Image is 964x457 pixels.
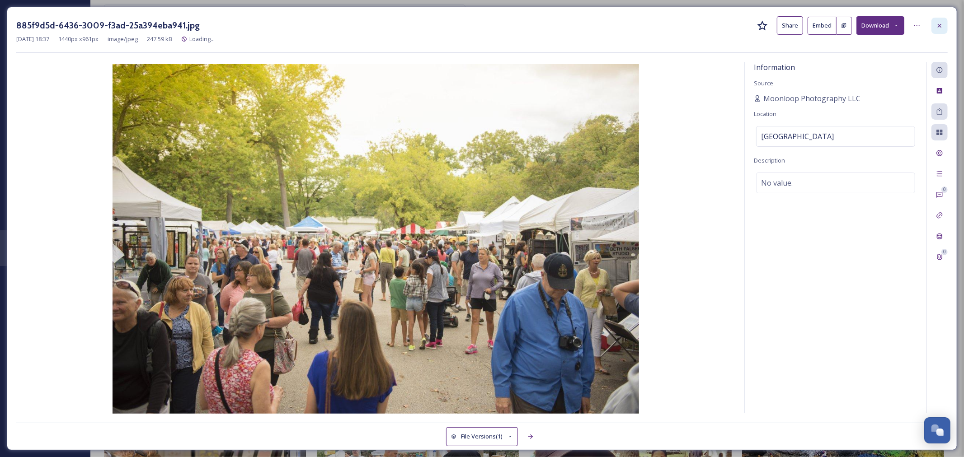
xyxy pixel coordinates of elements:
span: Source [754,79,773,87]
span: [GEOGRAPHIC_DATA] [761,131,834,142]
span: No value. [761,177,793,188]
button: Open Chat [924,417,950,443]
span: [DATE] 18:37 [16,35,49,43]
span: 1440 px x 961 px [58,35,99,43]
img: 885f9d5d-6436-3009-f3ad-25a394eba941.jpg [16,64,735,415]
span: Location [754,110,776,118]
span: 247.59 kB [147,35,172,43]
button: Share [777,16,803,35]
span: image/jpeg [108,35,138,43]
span: Description [754,156,785,164]
div: 0 [941,249,948,255]
button: File Versions(1) [446,427,518,446]
button: Download [856,16,904,35]
button: Embed [808,17,837,35]
span: Loading... [189,35,215,43]
h3: 885f9d5d-6436-3009-f3ad-25a394eba941.jpg [16,19,200,32]
span: Information [754,62,795,72]
span: Moonloop Photography LLC [763,93,861,104]
div: 0 [941,187,948,193]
